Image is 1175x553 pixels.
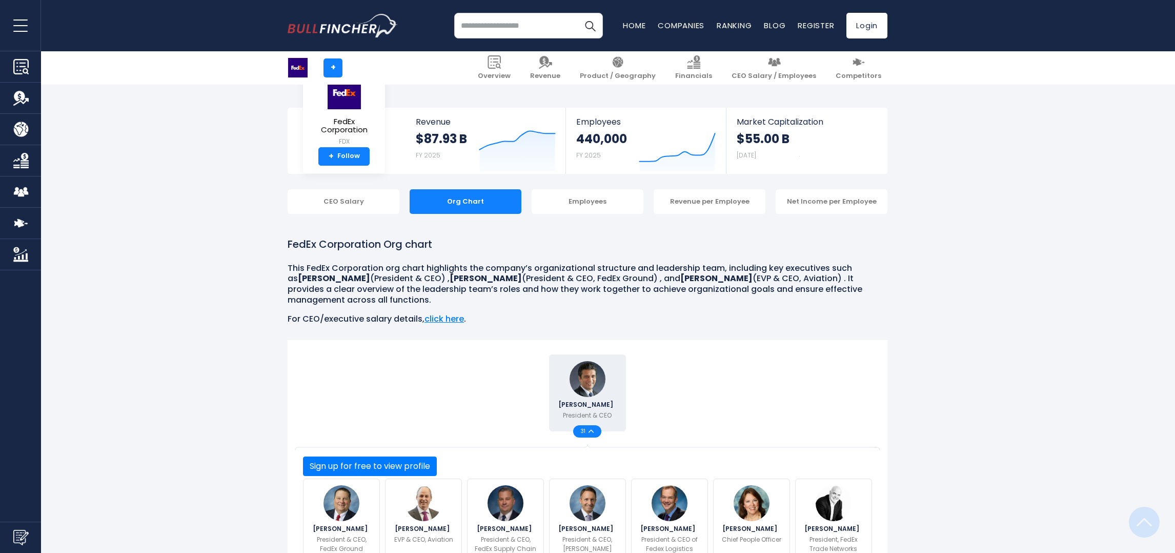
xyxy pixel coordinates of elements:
div: CEO Salary [288,189,399,214]
img: Tracy Brightman [734,485,769,521]
a: click here [424,313,464,325]
span: [PERSON_NAME] [558,402,616,408]
span: Product / Geography [580,72,656,81]
span: [PERSON_NAME] [558,526,616,532]
div: Employees [532,189,643,214]
p: President & CEO [563,411,612,420]
a: Login [846,13,887,38]
b: [PERSON_NAME] [680,272,753,284]
p: EVP & CEO, Aviation [394,535,453,544]
span: Revenue [530,72,560,81]
span: Employees [576,117,715,127]
button: Sign up for free to view profile [303,457,437,476]
a: CEO Salary / Employees [725,51,822,85]
p: Chief People Officer [722,535,781,544]
span: 31 [581,429,589,434]
p: For CEO/executive salary details, . [288,314,887,325]
img: FDX logo [326,75,362,110]
b: [PERSON_NAME] [450,272,522,284]
a: Register [798,20,834,31]
a: + [323,58,342,77]
a: Employees 440,000 FY 2025 [566,108,725,174]
img: Scot Struminger [406,485,441,521]
a: Go to homepage [288,14,398,37]
strong: 440,000 [576,131,627,147]
b: [PERSON_NAME] [298,272,370,284]
img: Patrick Moebel [816,485,852,521]
small: [DATE] [737,151,756,160]
a: Competitors [829,51,887,85]
a: Blog [764,20,785,31]
span: Competitors [836,72,881,81]
h1: FedEx Corporation Org chart [288,236,887,252]
a: Revenue $87.93 B FY 2025 [406,108,566,174]
img: Lance Moll [570,485,605,521]
a: Revenue [524,51,566,85]
a: Market Capitalization $55.00 B [DATE] [726,108,886,174]
img: Rajesh Subramaniam [570,361,605,397]
div: Net Income per Employee [776,189,887,214]
a: Home [623,20,645,31]
a: Ranking [717,20,752,31]
small: FY 2025 [576,151,601,160]
strong: $87.93 B [416,131,467,147]
small: FY 2025 [416,151,440,160]
img: Udo Lange [652,485,687,521]
a: Financials [669,51,718,85]
span: Overview [478,72,511,81]
a: +Follow [318,147,370,166]
span: [PERSON_NAME] [640,526,698,532]
div: Org Chart [410,189,521,214]
img: Scott Temple [488,485,523,521]
p: This FedEx Corporation org chart highlights the company’s organizational structure and leadership... [288,263,887,306]
img: bullfincher logo [288,14,398,37]
button: Search [577,13,603,38]
span: FedEx Corporation [311,117,377,134]
a: Rajesh Subramaniam [PERSON_NAME] President & CEO 31 [549,354,626,431]
small: FDX [311,137,377,146]
span: [PERSON_NAME] [804,526,862,532]
span: [PERSON_NAME] [313,526,371,532]
span: [PERSON_NAME] [722,526,780,532]
span: Revenue [416,117,556,127]
div: Revenue per Employee [654,189,765,214]
span: [PERSON_NAME] [395,526,453,532]
span: [PERSON_NAME] [477,526,535,532]
strong: + [329,152,334,161]
a: Companies [658,20,704,31]
a: Product / Geography [574,51,662,85]
span: Market Capitalization [737,117,876,127]
strong: $55.00 B [737,131,789,147]
a: Overview [472,51,517,85]
span: CEO Salary / Employees [732,72,816,81]
img: FDX logo [288,58,308,77]
a: FedEx Corporation FDX [311,75,377,147]
img: John A. Smith [323,485,359,521]
span: Financials [675,72,712,81]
